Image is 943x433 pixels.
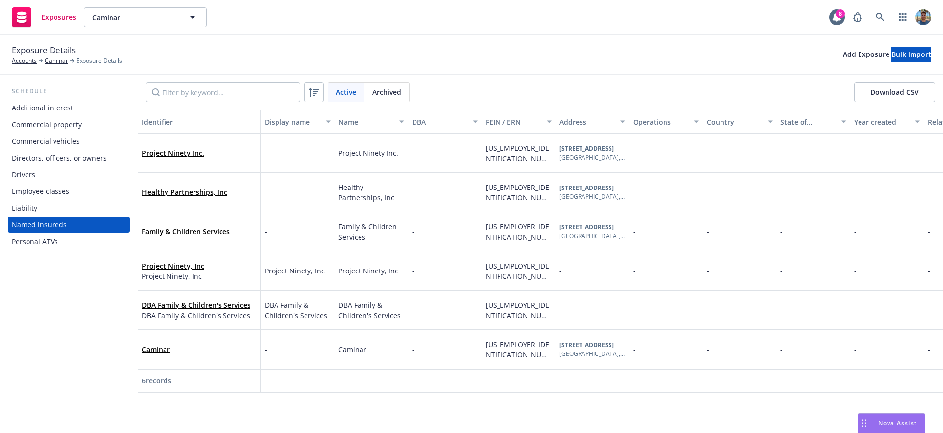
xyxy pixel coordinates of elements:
span: - [265,344,267,354]
button: Address [555,110,629,134]
a: Drivers [8,167,130,183]
a: Caminar [142,345,170,354]
span: Nova Assist [878,419,917,427]
div: Directors, officers, or owners [12,150,107,166]
span: - [707,227,709,236]
a: Search [870,7,890,27]
div: Named insureds [12,217,67,233]
span: - [633,188,636,197]
img: photo [915,9,931,25]
span: [US_EMPLOYER_IDENTIFICATION_NUMBER] [486,261,549,291]
button: Name [334,110,408,134]
span: - [780,188,783,197]
div: Identifier [142,117,256,127]
div: Add Exposure [843,47,889,62]
span: Active [336,87,356,97]
a: Accounts [12,56,37,65]
div: Address [559,117,614,127]
div: FEIN / ERN [486,117,541,127]
div: Operations [633,117,688,127]
span: - [854,188,857,197]
div: Employee classes [12,184,69,199]
span: - [780,345,783,354]
span: Project Ninety, Inc [142,271,204,281]
span: Project Ninety Inc. [142,148,204,158]
span: Project Ninety Inc. [338,148,398,158]
a: Employee classes [8,184,130,199]
button: FEIN / ERN [482,110,555,134]
a: Directors, officers, or owners [8,150,130,166]
span: - [780,148,783,158]
span: - [707,345,709,354]
button: Bulk import [891,47,931,62]
span: - [928,266,930,275]
span: [US_EMPLOYER_IDENTIFICATION_NUMBER] [486,183,549,213]
div: [GEOGRAPHIC_DATA] , CA , 94402 [559,232,625,241]
span: - [633,227,636,236]
span: - [633,266,636,275]
div: Liability [12,200,37,216]
span: - [633,345,636,354]
div: Drag to move [858,414,870,433]
button: Country [703,110,777,134]
span: Healthy Partnerships, Inc [142,187,227,197]
span: - [928,148,930,158]
span: Family & Children Services [338,222,399,242]
a: Project Ninety, Inc [142,261,204,271]
span: 6 records [142,376,171,385]
div: [GEOGRAPHIC_DATA] , CA , 94402 [559,192,625,201]
b: [STREET_ADDRESS] [559,144,614,153]
span: Project Ninety, Inc [265,266,325,276]
a: DBA Family & Children's Services [142,300,250,310]
span: - [265,187,267,197]
a: Commercial property [8,117,130,133]
div: State of incorporation or jurisdiction [780,117,835,127]
a: Personal ATVs [8,234,130,249]
div: Personal ATVs [12,234,58,249]
a: Named insureds [8,217,130,233]
div: [GEOGRAPHIC_DATA] , CA , 94402 [559,153,625,162]
button: Operations [629,110,703,134]
span: - [265,148,267,158]
span: - [412,266,415,275]
span: Archived [372,87,401,97]
span: Caminar [92,12,177,23]
span: [US_EMPLOYER_IDENTIFICATION_NUMBER] [486,222,549,252]
span: DBA Family & Children's Services [338,300,401,320]
a: Caminar [45,56,68,65]
div: Name [338,117,393,127]
span: Healthy Partnerships, Inc [338,183,394,202]
span: Caminar [142,344,170,354]
span: - [412,148,415,158]
span: - [265,226,267,237]
span: Project Ninety, Inc [338,266,398,275]
span: - [854,227,857,236]
span: - [928,305,930,315]
span: Caminar [338,345,366,354]
span: - [412,188,415,197]
button: Year created [850,110,924,134]
button: DBA [408,110,482,134]
span: - [559,305,562,315]
a: Report a Bug [848,7,867,27]
div: Drivers [12,167,35,183]
input: Filter by keyword... [146,82,300,102]
span: DBA Family & Children's Services [265,300,331,321]
div: Commercial property [12,117,82,133]
button: Display name [261,110,334,134]
span: - [633,148,636,158]
span: Exposures [41,13,76,21]
span: - [854,148,857,158]
button: Download CSV [854,82,935,102]
span: Family & Children Services [142,226,230,237]
b: [STREET_ADDRESS] [559,184,614,192]
div: [GEOGRAPHIC_DATA] , CA , 94402 [559,350,625,358]
span: - [412,227,415,236]
b: [STREET_ADDRESS] [559,341,614,349]
span: - [633,305,636,315]
span: Exposure Details [76,56,122,65]
span: - [928,188,930,197]
span: - [928,345,930,354]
